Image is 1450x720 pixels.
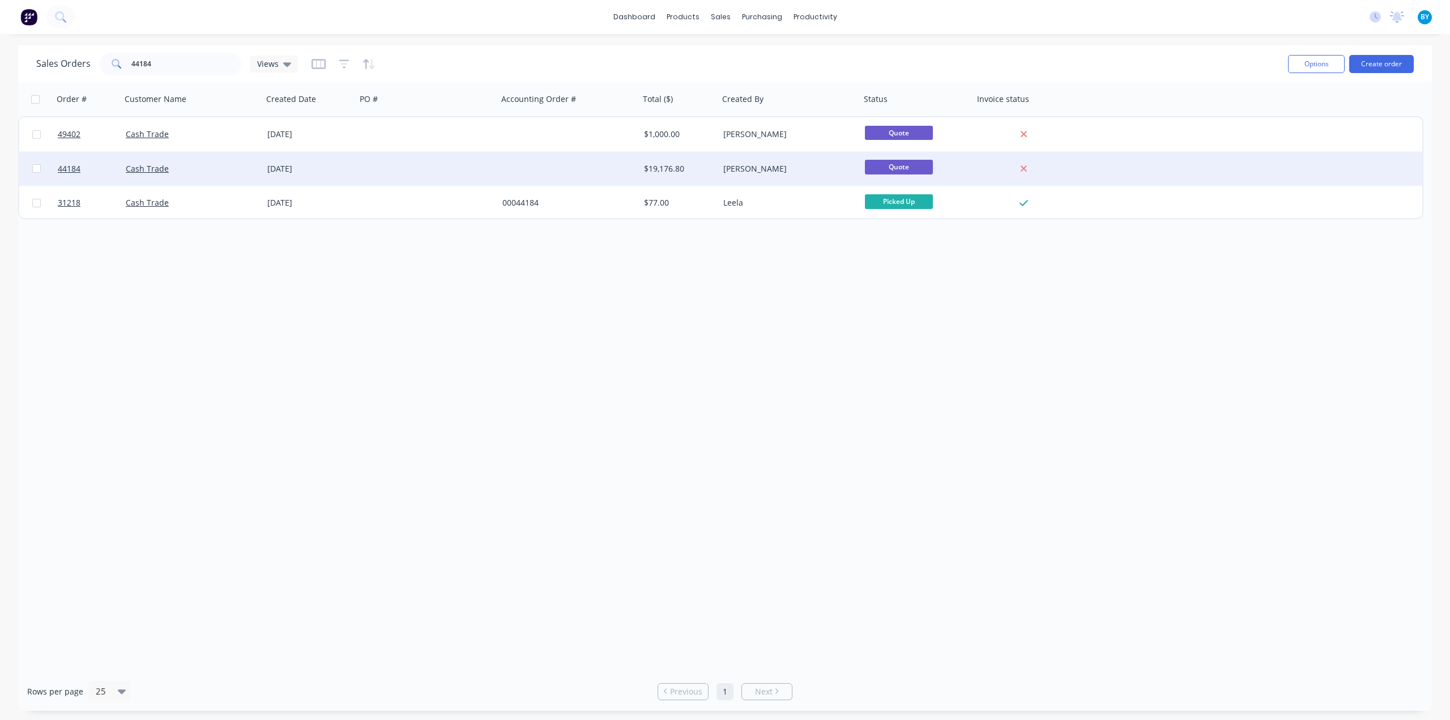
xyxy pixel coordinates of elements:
a: Cash Trade [126,197,169,208]
span: 31218 [58,197,80,208]
span: Picked Up [865,194,933,208]
div: [DATE] [267,129,352,140]
a: Previous page [658,686,708,697]
span: 49402 [58,129,80,140]
span: Views [257,58,279,70]
div: Created By [722,93,764,105]
a: Page 1 is your current page [717,683,733,700]
span: Quote [865,126,933,140]
div: sales [705,8,736,25]
div: PO # [360,93,378,105]
div: [DATE] [267,163,352,174]
div: Status [864,93,888,105]
h1: Sales Orders [36,58,91,69]
div: Total ($) [643,93,673,105]
a: 44184 [58,152,126,186]
span: Quote [865,160,933,174]
div: 00044184 [502,197,628,208]
div: Leela [723,197,849,208]
button: Create order [1349,55,1414,73]
a: dashboard [608,8,661,25]
a: 31218 [58,186,126,220]
div: products [661,8,705,25]
div: [PERSON_NAME] [723,163,849,174]
a: Next page [742,686,792,697]
div: Invoice status [977,93,1029,105]
span: Previous [670,686,702,697]
div: $19,176.80 [644,163,711,174]
div: Accounting Order # [501,93,576,105]
a: Cash Trade [126,129,169,139]
span: BY [1421,12,1429,22]
span: Next [755,686,773,697]
input: Search... [131,53,242,75]
div: $1,000.00 [644,129,711,140]
span: 44184 [58,163,80,174]
div: [DATE] [267,197,352,208]
ul: Pagination [653,683,797,700]
span: Rows per page [27,686,83,697]
div: Order # [57,93,87,105]
img: Factory [20,8,37,25]
div: [PERSON_NAME] [723,129,849,140]
a: 49402 [58,117,126,151]
div: $77.00 [644,197,711,208]
a: Cash Trade [126,163,169,174]
div: productivity [788,8,843,25]
div: purchasing [736,8,788,25]
div: Customer Name [125,93,186,105]
button: Options [1288,55,1345,73]
div: Created Date [266,93,316,105]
